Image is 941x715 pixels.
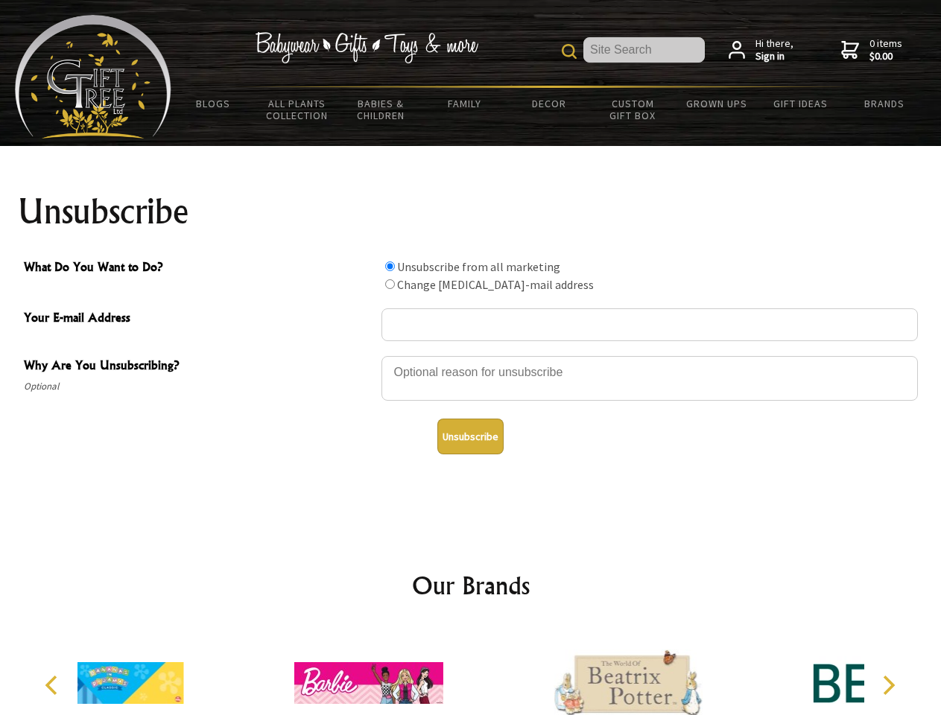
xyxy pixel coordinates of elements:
span: Optional [24,378,374,395]
label: Change [MEDICAL_DATA]-mail address [397,277,594,292]
a: All Plants Collection [256,88,340,131]
span: Why Are You Unsubscribing? [24,356,374,378]
a: Hi there,Sign in [729,37,793,63]
textarea: Why Are You Unsubscribing? [381,356,918,401]
a: Custom Gift Box [591,88,675,131]
a: Grown Ups [674,88,758,119]
span: Hi there, [755,37,793,63]
h2: Our Brands [30,568,912,603]
a: 0 items$0.00 [841,37,902,63]
img: Babywear - Gifts - Toys & more [255,32,478,63]
a: Decor [507,88,591,119]
strong: Sign in [755,50,793,63]
a: Babies & Children [339,88,423,131]
a: Gift Ideas [758,88,843,119]
button: Previous [37,669,70,702]
button: Next [872,669,904,702]
span: What Do You Want to Do? [24,258,374,279]
a: BLOGS [171,88,256,119]
h1: Unsubscribe [18,194,924,229]
input: What Do You Want to Do? [385,261,395,271]
span: Your E-mail Address [24,308,374,330]
span: 0 items [869,36,902,63]
img: product search [562,44,577,59]
img: Babyware - Gifts - Toys and more... [15,15,171,139]
label: Unsubscribe from all marketing [397,259,560,274]
a: Brands [843,88,927,119]
a: Family [423,88,507,119]
input: Your E-mail Address [381,308,918,341]
input: What Do You Want to Do? [385,279,395,289]
button: Unsubscribe [437,419,504,454]
input: Site Search [583,37,705,63]
strong: $0.00 [869,50,902,63]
